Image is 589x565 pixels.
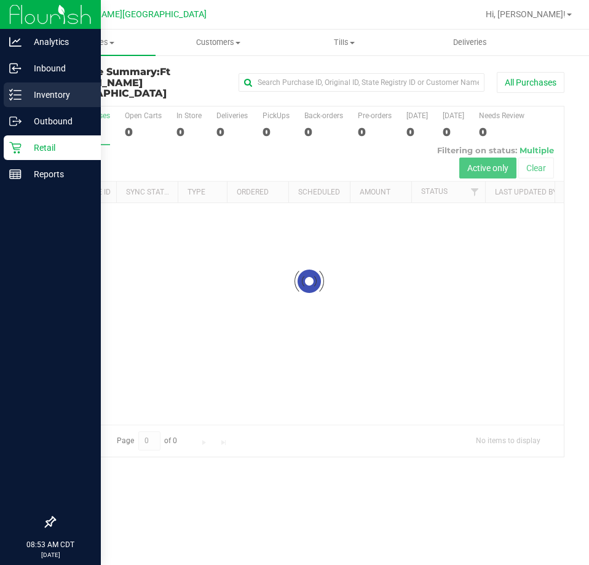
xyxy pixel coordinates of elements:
p: Retail [22,140,95,155]
p: Inbound [22,61,95,76]
inline-svg: Inbound [9,62,22,74]
span: Tills [282,37,407,48]
a: Deliveries [407,30,533,55]
inline-svg: Retail [9,142,22,154]
p: 08:53 AM CDT [6,539,95,550]
inline-svg: Reports [9,168,22,180]
a: Customers [156,30,282,55]
span: Ft [PERSON_NAME][GEOGRAPHIC_DATA] [44,9,207,20]
p: Analytics [22,34,95,49]
span: Deliveries [437,37,504,48]
inline-svg: Analytics [9,36,22,48]
p: Reports [22,167,95,182]
span: Hi, [PERSON_NAME]! [486,9,566,19]
a: Tills [282,30,408,55]
input: Search Purchase ID, Original ID, State Registry ID or Customer Name... [239,73,484,92]
span: Customers [156,37,281,48]
p: Outbound [22,114,95,129]
inline-svg: Inventory [9,89,22,101]
button: All Purchases [497,72,564,93]
p: Inventory [22,87,95,102]
inline-svg: Outbound [9,115,22,127]
p: [DATE] [6,550,95,559]
span: Ft [PERSON_NAME][GEOGRAPHIC_DATA] [54,66,170,99]
h3: Purchase Summary: [54,66,224,99]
